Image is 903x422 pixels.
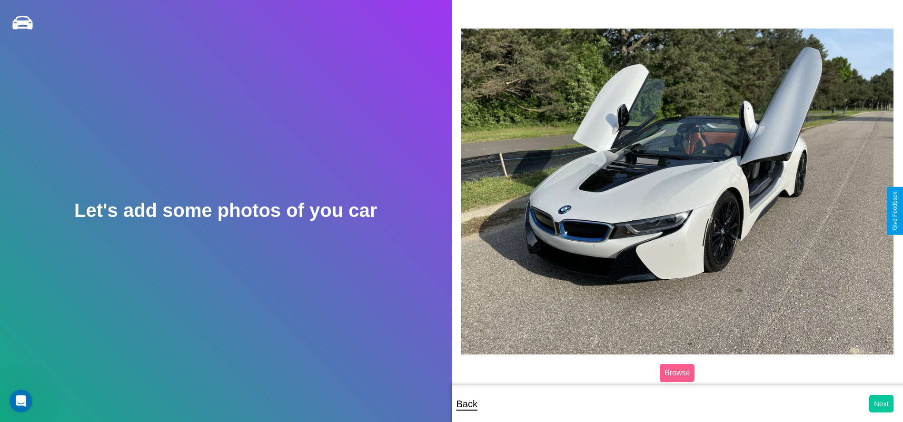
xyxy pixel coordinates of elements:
img: posted [461,29,894,354]
iframe: Intercom live chat [10,390,32,412]
h2: Let's add some photos of you car [74,200,377,221]
button: Next [869,395,893,412]
label: Browse [660,364,695,382]
div: Give Feedback [892,192,898,230]
p: Back [456,395,477,412]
